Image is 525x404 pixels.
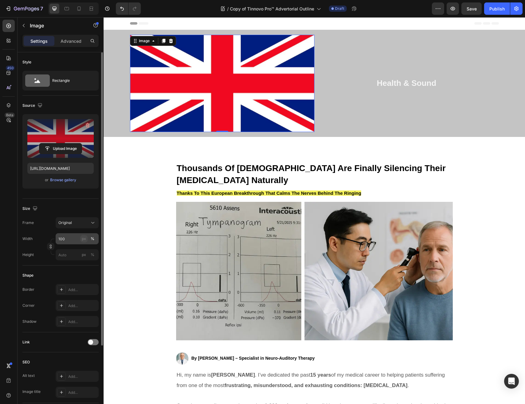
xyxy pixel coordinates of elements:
iframe: Design area [104,17,525,404]
button: px [89,235,96,242]
div: Add... [68,287,97,293]
span: Hi, my name is . I’ve dedicated the past of my medical career to helping patients suffering from ... [73,355,341,371]
div: Shadow [22,319,37,324]
p: Image [30,22,82,29]
input: https://example.com/image.jpg [27,163,94,174]
img: gempages_560425685798093680-ca7fcb6a-4d1d-48ec-8943-99e44489b77e.webp [73,185,349,323]
strong: [PERSON_NAME] [108,355,152,361]
span: Draft [335,6,344,11]
div: Size [22,205,39,213]
div: Browse gallery [50,177,76,183]
p: 7 [40,5,43,12]
input: px% [56,233,99,244]
button: 7 [2,2,46,15]
span: or [45,176,49,184]
strong: frustrating, misunderstood, and exhausting conditions: [MEDICAL_DATA] [121,365,304,371]
div: Open Intercom Messenger [504,374,519,389]
label: Height [22,252,34,258]
div: % [91,252,94,258]
span: Save [467,6,477,11]
div: 450 [6,66,15,70]
div: Add... [68,319,97,325]
button: Upload Image [39,143,82,154]
button: Save [461,2,482,15]
strong: 1,200 patients [161,386,195,391]
label: Width [22,236,33,242]
button: % [80,251,88,258]
input: px% [56,249,99,260]
div: Shape [22,273,34,278]
div: Add... [68,303,97,309]
button: px [89,251,96,258]
div: Image title [22,389,41,394]
strong: Thanks To This European Breakthrough That Calms The Nerves Behind The Ringing [73,173,258,178]
span: Over the years, I’ve treated more than — from mild buzzing to severe, life-disrupting noise that ... [73,386,342,402]
div: Add... [68,374,97,379]
span: / [227,6,229,12]
div: px [82,236,86,242]
span: Copy of Tinnovo Pro™ Advertorial Outline [230,6,314,12]
span: Original [58,220,72,226]
div: Style [22,59,31,65]
div: Rectangle [52,74,90,88]
div: Add... [68,390,97,395]
strong: 15 years [207,355,227,361]
div: Publish [489,6,505,12]
div: Source [22,102,44,110]
div: Border [22,287,34,292]
strong: Health & Sound [273,61,333,70]
div: Beta [5,113,15,118]
p: Settings [30,38,48,44]
div: px [82,252,86,258]
button: Browse gallery [50,177,77,183]
div: Link [22,339,30,345]
div: Corner [22,303,35,308]
div: Undo/Redo [116,2,141,15]
div: % [91,236,94,242]
span: Thousands Of [DEMOGRAPHIC_DATA] Are Finally Silencing Their [MEDICAL_DATA] Naturally [73,146,342,167]
div: SEO [22,359,30,365]
label: Frame [22,220,34,226]
strong: By [PERSON_NAME] – Specialist in Neuro-Auditory Therapy [88,338,211,343]
img: gempages_560425685798093680-5939bf67-73f1-428a-a9c6-5c2b289b273c.webp [73,335,85,347]
button: Publish [484,2,510,15]
p: Advanced [61,38,81,44]
div: Alt text [22,373,35,378]
button: % [80,235,88,242]
button: Original [56,217,99,228]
